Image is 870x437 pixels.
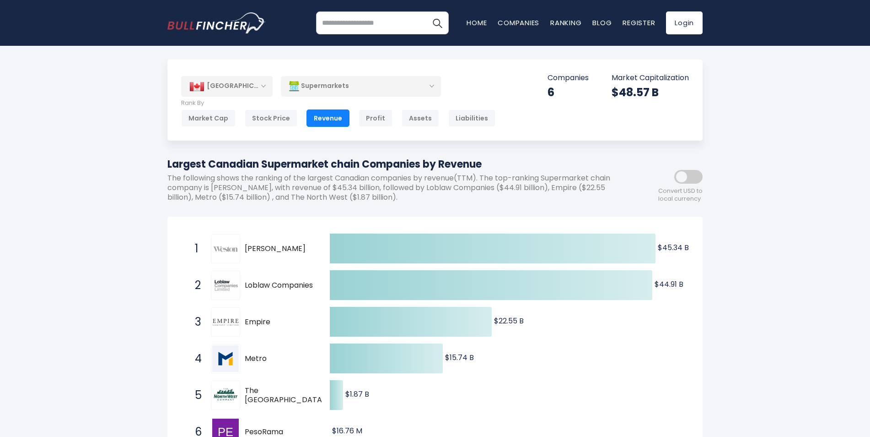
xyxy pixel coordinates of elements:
[167,12,266,33] img: bullfincher logo
[467,18,487,27] a: Home
[181,99,495,107] p: Rank By
[666,11,703,34] a: Login
[359,109,392,127] div: Profit
[167,157,620,172] h1: Largest Canadian Supermarket chain Companies by Revenue
[402,109,439,127] div: Assets
[245,386,325,405] span: The [GEOGRAPHIC_DATA]
[332,426,362,436] text: $16.76 M
[212,318,239,326] img: Empire
[306,109,349,127] div: Revenue
[190,388,199,403] span: 5
[281,76,441,97] div: Supermarkets
[612,73,689,83] p: Market Capitalization
[190,351,199,366] span: 4
[181,76,273,96] div: [GEOGRAPHIC_DATA]
[658,187,703,203] span: Convert USD to local currency
[612,85,689,99] div: $48.57 B
[245,354,314,364] span: Metro
[190,241,199,257] span: 1
[245,427,314,437] span: PesoRama
[448,109,495,127] div: Liabilities
[550,18,581,27] a: Ranking
[494,316,524,326] text: $22.55 B
[245,317,314,327] span: Empire
[548,73,589,83] p: Companies
[623,18,655,27] a: Register
[245,281,314,290] span: Loblaw Companies
[655,279,683,290] text: $44.91 B
[592,18,612,27] a: Blog
[245,244,314,254] span: [PERSON_NAME]
[498,18,539,27] a: Companies
[167,12,266,33] a: Go to homepage
[548,85,589,99] div: 6
[658,242,689,253] text: $45.34 B
[212,272,239,299] img: Loblaw Companies
[167,174,620,202] p: The following shows the ranking of the largest Canadian companies by revenue(TTM). The top-rankin...
[445,352,474,363] text: $15.74 B
[190,314,199,330] span: 3
[190,278,199,293] span: 2
[345,389,369,399] text: $1.87 B
[212,345,239,372] img: Metro
[426,11,449,34] button: Search
[212,245,239,253] img: George Weston
[212,382,239,409] img: The North West
[181,109,236,127] div: Market Cap
[245,109,297,127] div: Stock Price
